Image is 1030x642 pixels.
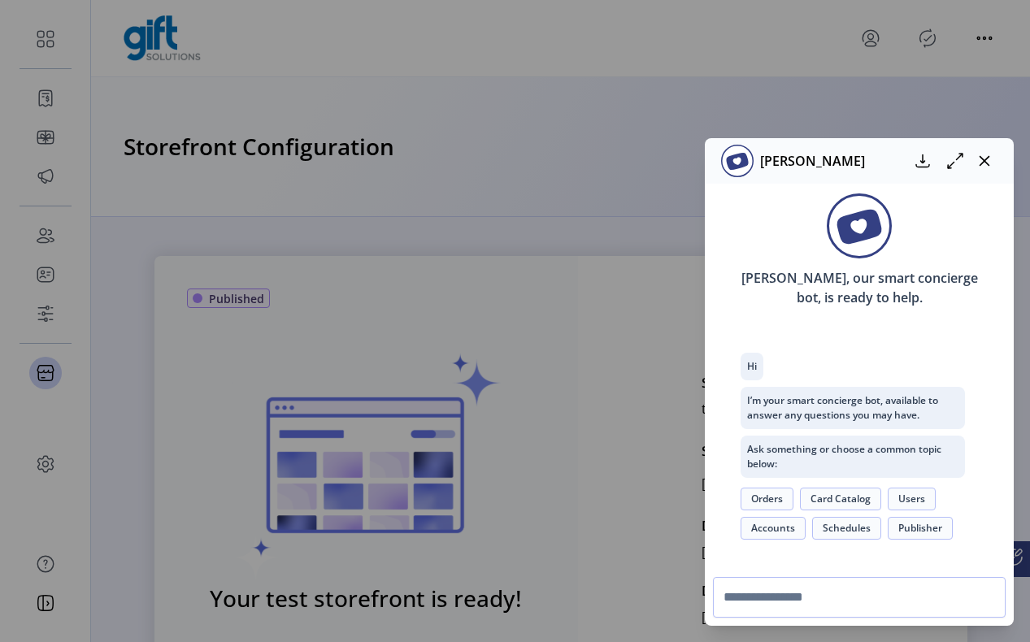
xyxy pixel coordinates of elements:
button: Accounts [741,517,806,540]
p: Ask something or choose a common topic below: [741,436,965,478]
button: Schedules [812,517,881,540]
p: I’m your smart concierge bot, available to answer any questions you may have. [741,387,965,429]
p: Hi [741,353,763,380]
button: Users [888,488,936,510]
p: [PERSON_NAME] [754,151,865,171]
button: Publisher [888,517,953,540]
button: Card Catalog [800,488,881,510]
p: [PERSON_NAME], our smart concierge bot, is ready to help. [715,258,1004,317]
button: Orders [741,488,793,510]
